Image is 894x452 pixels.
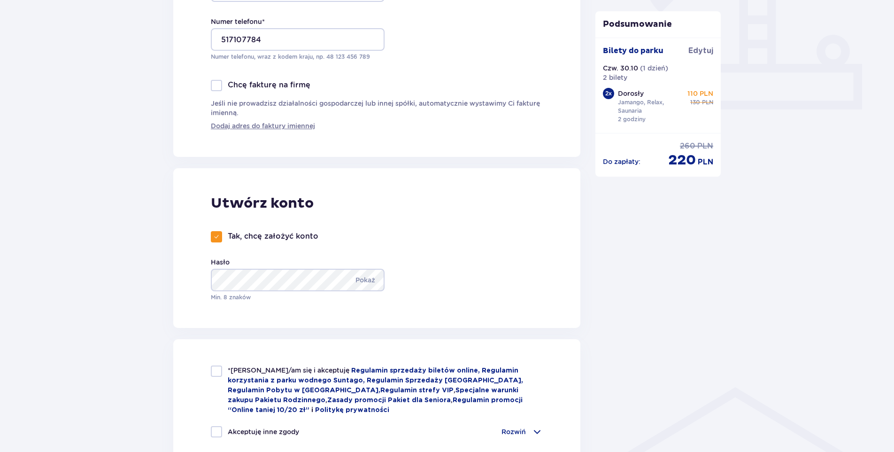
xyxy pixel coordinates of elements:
[603,46,663,56] p: Bilety do parku
[211,53,385,61] p: Numer telefonu, wraz z kodem kraju, np. 48 ​123 ​456 ​789
[228,387,380,394] a: Regulamin Pobytu w [GEOGRAPHIC_DATA],
[211,293,385,302] p: Min. 8 znaków
[351,367,482,374] a: Regulamin sprzedaży biletów online,
[640,63,668,73] p: ( 1 dzień )
[603,63,638,73] p: Czw. 30.10
[603,157,640,166] p: Do zapłaty :
[228,80,310,90] p: Chcę fakturę na firmę
[668,151,696,169] span: 220
[698,157,713,167] span: PLN
[228,231,318,242] p: Tak, chcę założyć konto
[380,387,454,394] a: Regulamin strefy VIP
[680,141,695,151] span: 260
[690,98,700,107] span: 130
[603,73,627,82] p: 2 bilety
[687,89,713,98] p: 110 PLN
[327,397,451,404] a: Zasady promocji Pakiet dla Seniora
[688,46,713,56] span: Edytuj
[211,99,543,117] p: Jeśli nie prowadzisz działalności gospodarczej lub innej spółki, automatycznie wystawimy Ci faktu...
[697,141,713,151] span: PLN
[595,19,721,30] p: Podsumowanie
[228,366,543,415] p: , , ,
[211,195,314,212] p: Utwórz konto
[211,17,265,26] label: Numer telefonu *
[603,88,614,99] div: 2 x
[355,269,375,291] p: Pokaż
[618,98,683,115] p: Jamango, Relax, Saunaria
[501,427,526,436] p: Rozwiń
[618,115,646,124] p: 2 godziny
[311,407,315,413] span: i
[228,427,299,436] p: Akceptuję inne zgody
[367,377,523,384] a: Regulamin Sprzedaży [GEOGRAPHIC_DATA],
[211,28,385,51] input: Numer telefonu
[618,89,644,98] p: Dorosły
[211,257,230,267] label: Hasło
[702,98,713,107] span: PLN
[228,366,351,374] span: *[PERSON_NAME]/am się i akceptuję
[211,121,315,131] a: Dodaj adres do faktury imiennej
[315,407,389,413] a: Politykę prywatności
